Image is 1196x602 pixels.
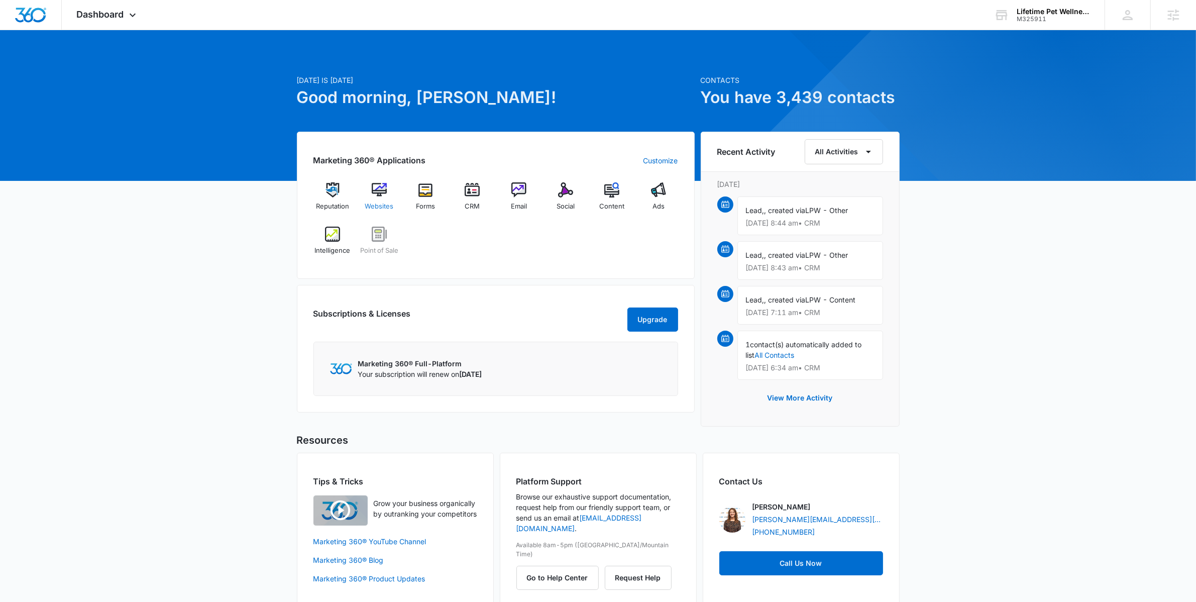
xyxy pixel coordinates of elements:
p: Your subscription will renew on [358,369,482,379]
p: Browse our exhaustive support documentation, request help from our friendly support team, or send... [516,491,680,534]
span: Lead, [746,295,765,304]
p: Grow your business organically by outranking your competitors [374,498,477,519]
h2: Marketing 360® Applications [313,154,426,166]
p: [PERSON_NAME] [752,501,811,512]
span: , created via [765,295,806,304]
span: Content [599,202,624,212]
h5: Resources [297,433,900,448]
span: [DATE] [460,370,482,378]
p: Available 8am-5pm ([GEOGRAPHIC_DATA]/Mountain Time) [516,541,680,559]
span: Ads [653,202,665,212]
span: Forms [416,202,435,212]
img: Quick Overview Video [313,495,368,526]
img: Marketing 360 Logo [330,363,352,374]
a: Intelligence [313,227,352,263]
button: View More Activity [757,386,843,410]
p: [DATE] 6:34 am • CRM [746,364,875,371]
h1: You have 3,439 contacts [701,85,900,110]
h2: Platform Support [516,475,680,487]
h6: Recent Activity [717,146,776,158]
p: Marketing 360® Full-Platform [358,358,482,369]
h1: Good morning, [PERSON_NAME]! [297,85,695,110]
p: [DATE] 7:11 am • CRM [746,309,875,316]
span: Reputation [316,202,349,212]
span: LPW - Other [806,206,848,215]
a: Marketing 360® Product Updates [313,573,477,584]
span: LPW - Other [806,251,848,259]
a: Call Us Now [719,551,883,575]
button: Upgrade [627,308,678,332]
span: Dashboard [77,9,124,20]
div: account name [1017,8,1090,16]
a: Request Help [605,573,672,582]
p: [DATE] is [DATE] [297,75,695,85]
span: Lead, [746,206,765,215]
button: All Activities [805,139,883,164]
a: Email [500,182,538,219]
span: Intelligence [314,246,350,256]
span: Email [511,202,527,212]
span: , created via [765,206,806,215]
a: CRM [453,182,492,219]
a: All Contacts [755,351,795,359]
button: Go to Help Center [516,566,599,590]
a: [PHONE_NUMBER] [752,527,815,537]
h2: Contact Us [719,475,883,487]
a: Point of Sale [360,227,398,263]
div: account id [1017,16,1090,23]
span: 1 [746,340,750,349]
h2: Tips & Tricks [313,475,477,487]
p: [DATE] 8:43 am • CRM [746,264,875,271]
span: Social [557,202,575,212]
span: , created via [765,251,806,259]
a: Forms [406,182,445,219]
a: Customize [643,155,678,166]
p: Contacts [701,75,900,85]
a: Websites [360,182,398,219]
a: Marketing 360® YouTube Channel [313,536,477,547]
span: contact(s) automatically added to list [746,340,862,359]
p: [DATE] 8:44 am • CRM [746,220,875,227]
a: [PERSON_NAME][EMAIL_ADDRESS][PERSON_NAME][DOMAIN_NAME] [752,514,883,525]
span: Point of Sale [360,246,398,256]
a: Go to Help Center [516,573,605,582]
a: Reputation [313,182,352,219]
a: Marketing 360® Blog [313,555,477,565]
a: Social [546,182,585,219]
img: Anastasia Martin-Wegryn [719,507,745,533]
a: Content [593,182,631,219]
p: [DATE] [717,179,883,189]
button: Request Help [605,566,672,590]
span: CRM [465,202,480,212]
span: LPW - Content [806,295,856,304]
span: Websites [365,202,393,212]
h2: Subscriptions & Licenses [313,308,411,328]
span: Lead, [746,251,765,259]
a: Ads [639,182,678,219]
